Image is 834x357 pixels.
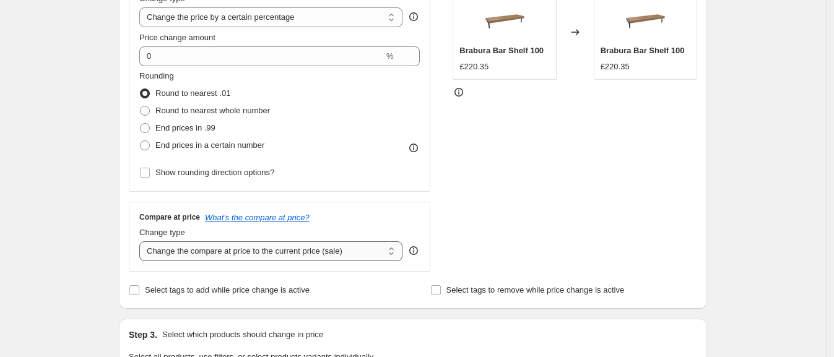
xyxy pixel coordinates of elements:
span: % [386,51,394,61]
input: -15 [139,46,384,66]
div: help [407,244,420,257]
p: Select which products should change in price [162,329,323,341]
h3: Compare at price [139,212,200,222]
span: Show rounding direction options? [155,168,274,177]
span: Rounding [139,71,174,80]
div: £220.35 [459,61,489,73]
span: Brabura Bar Shelf 100 [459,46,544,55]
span: Round to nearest .01 [155,88,230,98]
div: £220.35 [601,61,630,73]
span: End prices in a certain number [155,140,264,150]
button: What's the compare at price? [205,213,310,222]
span: Price change amount [139,33,215,42]
span: Round to nearest whole number [155,106,270,115]
span: Brabura Bar Shelf 100 [601,46,685,55]
div: help [407,11,420,23]
h2: Step 3. [129,329,157,341]
span: End prices in .99 [155,123,215,132]
span: Select tags to add while price change is active [145,285,310,295]
span: Select tags to remove while price change is active [446,285,625,295]
span: Change type [139,228,185,237]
